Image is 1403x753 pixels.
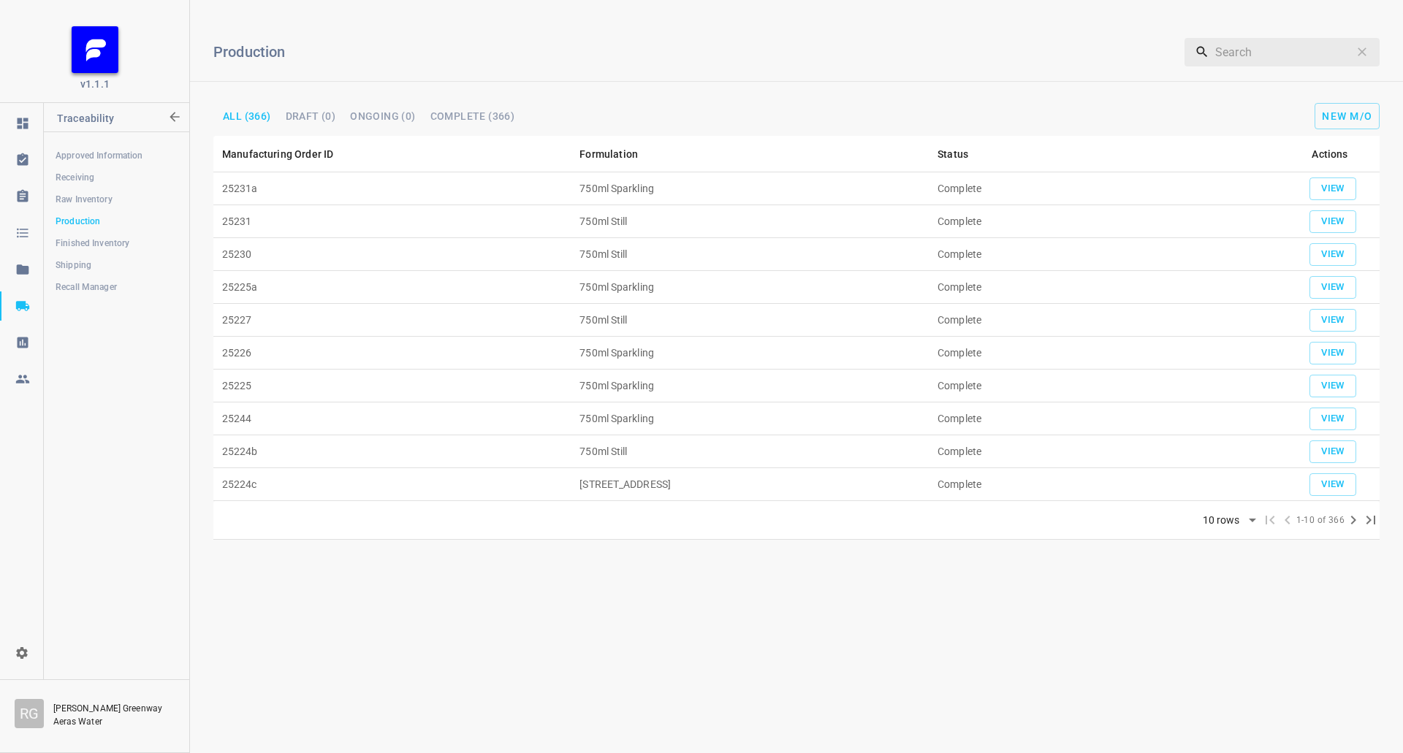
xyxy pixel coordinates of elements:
[1309,440,1356,463] button: add
[1309,408,1356,430] button: add
[430,111,515,121] span: Complete (366)
[938,145,987,163] span: Status
[44,163,189,192] a: Receiving
[571,271,929,304] td: 750ml Sparkling
[571,435,929,468] td: 750ml Still
[1317,443,1349,460] span: View
[1309,177,1356,200] button: add
[1309,243,1356,266] button: add
[929,271,1280,304] td: Complete
[571,370,929,402] td: 750ml Sparkling
[1317,378,1349,394] span: View
[1317,312,1349,329] span: View
[1317,246,1349,263] span: View
[1261,511,1279,529] span: First Page
[1309,342,1356,364] button: add
[350,111,415,121] span: Ongoing (0)
[1309,309,1356,332] button: add
[56,280,177,294] span: Recall Manager
[1317,476,1349,493] span: View
[929,402,1280,435] td: Complete
[571,304,929,337] td: 750ml Still
[425,107,521,126] button: Complete (366)
[579,145,638,163] div: Formulation
[1317,279,1349,296] span: View
[56,236,177,251] span: Finished Inventory
[1315,103,1380,129] button: add
[938,145,968,163] div: Status
[1309,375,1356,397] button: add
[44,185,189,214] a: Raw Inventory
[929,337,1280,370] td: Complete
[1309,276,1356,299] button: add
[72,26,118,73] img: FB_Logo_Reversed_RGB_Icon.895fbf61.png
[1345,511,1362,529] span: Next Page
[213,337,571,370] td: 25226
[1279,511,1296,529] span: Previous Page
[56,170,177,185] span: Receiving
[213,304,571,337] td: 25227
[213,468,571,501] td: 25224c
[929,172,1280,205] td: Complete
[1193,510,1261,532] div: 10 rows
[222,145,333,163] div: Manufacturing Order ID
[929,205,1280,238] td: Complete
[44,229,189,258] a: Finished Inventory
[1309,210,1356,233] button: add
[1309,473,1356,496] button: add
[1317,213,1349,230] span: View
[222,145,352,163] span: Manufacturing Order ID
[80,77,110,91] span: v1.1.1
[929,468,1280,501] td: Complete
[213,271,571,304] td: 25225a
[1317,345,1349,362] span: View
[1317,410,1349,427] span: View
[571,238,929,271] td: 750ml Still
[213,402,571,435] td: 25244
[1199,514,1244,527] div: 10 rows
[1296,513,1345,528] span: 1-10 of 366
[44,251,189,280] a: Shipping
[579,145,657,163] span: Formulation
[57,103,166,138] p: Traceability
[344,107,421,126] button: Ongoing (0)
[929,370,1280,402] td: Complete
[56,148,177,163] span: Approved Information
[1215,37,1349,66] input: Search
[213,40,976,64] h6: Production
[44,141,189,170] a: Approved Information
[56,258,177,272] span: Shipping
[1195,45,1209,59] svg: Search
[286,111,336,121] span: DRAFT (0)
[571,337,929,370] td: 750ml Sparkling
[217,107,277,126] button: All (366)
[571,468,929,501] td: [STREET_ADDRESS]
[213,172,571,205] td: 25231a
[571,172,929,205] td: 750ml Sparkling
[213,435,571,468] td: 25224b
[213,205,571,238] td: 25231
[223,111,271,121] span: All (366)
[53,702,175,715] p: [PERSON_NAME] Greenway
[56,214,177,229] span: Production
[1322,110,1372,122] span: New M/O
[53,715,170,728] p: Aeras Water
[1317,180,1349,197] span: View
[213,370,571,402] td: 25225
[213,238,571,271] td: 25230
[571,205,929,238] td: 750ml Still
[15,699,44,728] div: R G
[929,238,1280,271] td: Complete
[571,402,929,435] td: 750ml Sparkling
[1362,511,1380,529] span: Last Page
